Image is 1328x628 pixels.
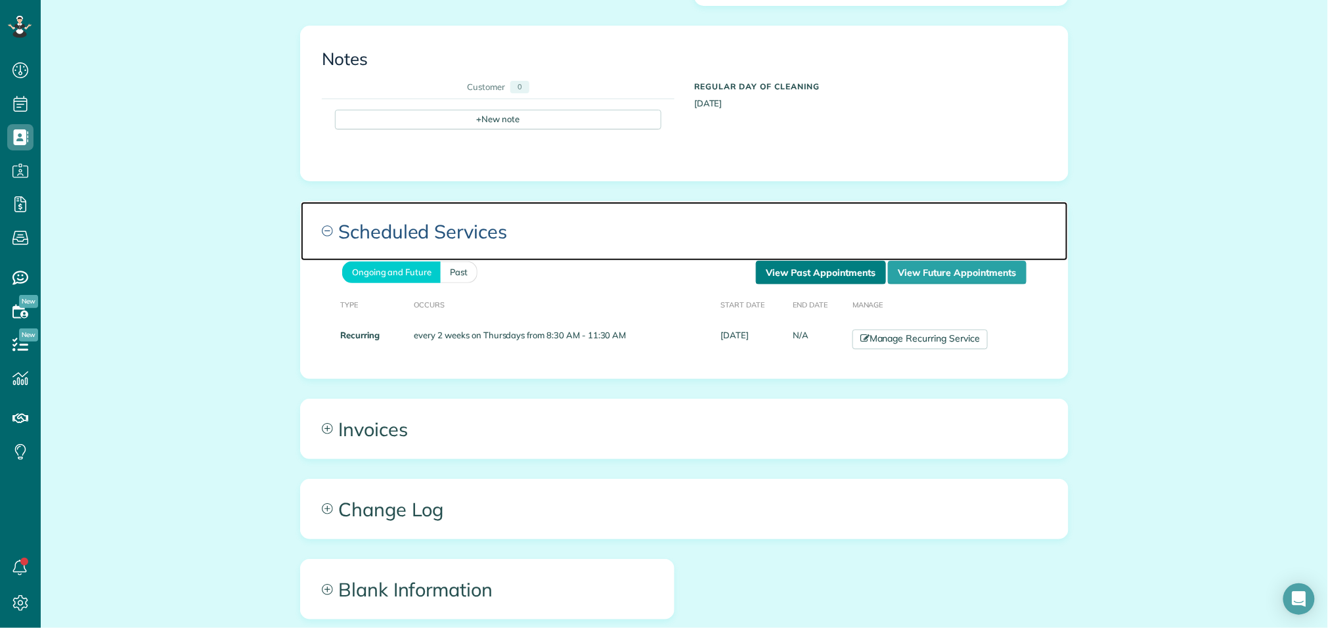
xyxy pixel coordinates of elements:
a: Ongoing and Future [342,261,441,283]
h5: Regular day of cleaning [694,82,1047,91]
a: Manage Recurring Service [852,330,988,349]
td: [DATE] [716,325,788,355]
a: Invoices [301,399,1068,459]
a: Past [441,261,477,283]
span: + [477,113,482,125]
th: End Date [787,284,847,325]
a: Scheduled Services [301,202,1068,261]
a: View Future Appointments [888,261,1027,284]
div: 0 [510,81,529,93]
div: [DATE] [684,76,1057,110]
th: Manage [847,284,1048,325]
th: Type [321,284,409,325]
a: Blank Information [301,560,674,619]
h3: Notes [322,50,1047,69]
span: New [19,295,38,308]
td: every 2 weeks on Thursdays from 8:30 AM - 11:30 AM [409,325,716,355]
div: Open Intercom Messenger [1283,583,1315,615]
a: Change Log [301,480,1068,539]
a: View Past Appointments [756,261,886,284]
td: N/A [787,325,847,355]
div: New note [335,110,661,129]
div: Customer [467,81,505,93]
strong: Recurring [340,330,380,341]
th: Occurs [409,284,716,325]
th: Start Date [716,284,788,325]
span: New [19,328,38,342]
